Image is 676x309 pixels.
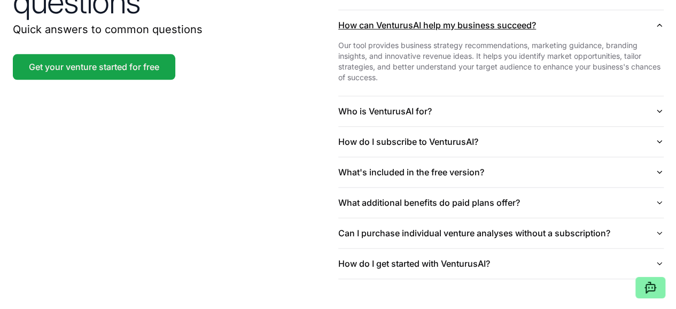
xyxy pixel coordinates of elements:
[338,218,664,248] button: Can I purchase individual venture analyses without a subscription?
[338,127,664,157] button: How do I subscribe to VenturusAI?
[338,40,664,83] p: Our tool provides business strategy recommendations, marketing guidance, branding insights, and i...
[338,40,664,96] div: How can VenturusAI help my business succeed?
[13,54,175,80] a: Get your venture started for free
[338,157,664,187] button: What's included in the free version?
[338,249,664,279] button: How do I get started with VenturusAI?
[338,96,664,126] button: Who is VenturusAI for?
[338,188,664,218] button: What additional benefits do paid plans offer?
[13,22,338,37] p: Quick answers to common questions
[338,10,664,40] button: How can VenturusAI help my business succeed?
